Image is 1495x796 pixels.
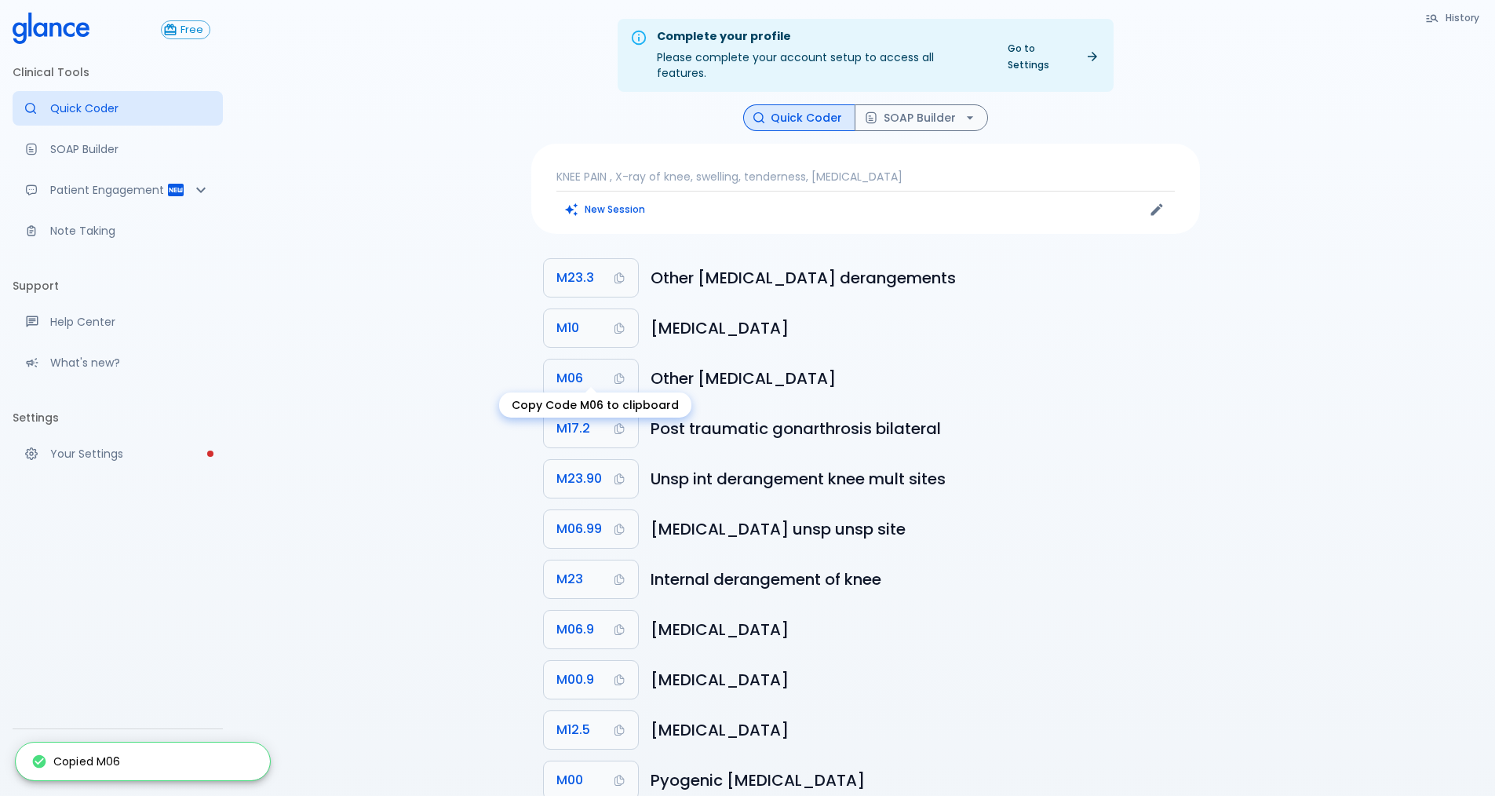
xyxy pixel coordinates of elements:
button: Edit [1145,198,1169,221]
a: Go to Settings [998,37,1107,76]
span: M06.99 [556,518,602,540]
h6: Traumatic arthropathy [651,717,1187,743]
p: Your Settings [50,446,210,462]
button: Copy Code M17.2 to clipboard [544,410,638,447]
h6: Pyogenic arthritis [651,768,1187,793]
a: Please complete account setup [13,436,223,471]
div: Patient Reports & Referrals [13,173,223,207]
span: M17.2 [556,418,590,440]
span: Free [174,24,210,36]
div: [PERSON_NAME][GEOGRAPHIC_DATA] [13,736,223,790]
div: Recent updates and feature releases [13,345,223,380]
p: SOAP Builder [50,141,210,157]
p: Help Center [50,314,210,330]
p: What's new? [50,355,210,371]
button: Quick Coder [743,104,855,132]
h6: Rheumatoid arthritis, unspecified [651,617,1187,642]
h6: Rheumatoid arthritis, unspecified, site unspecified [651,517,1187,542]
h6: Post traumatic gonarthrosis, bilateral [651,416,1187,441]
h6: Gout [651,316,1187,341]
h6: Other rheumatoid arthritis [651,366,1187,391]
div: Complete your profile [657,28,986,46]
span: M00.9 [556,669,594,691]
p: Patient Engagement [50,182,166,198]
div: Please complete your account setup to access all features. [657,24,986,87]
button: Copy Code M06.99 to clipboard [544,510,638,548]
a: Click to view or change your subscription [161,20,223,39]
p: Note Taking [50,223,210,239]
span: M12.5 [556,719,590,741]
a: Moramiz: Find ICD10AM codes instantly [13,91,223,126]
button: History [1417,6,1489,29]
li: Settings [13,399,223,436]
button: Free [161,20,210,39]
a: Advanced note-taking [13,214,223,248]
h6: Pyogenic arthritis, unspecified [651,667,1187,692]
li: Clinical Tools [13,53,223,91]
span: M06.9 [556,619,594,641]
button: Copy Code M12.5 to clipboard [544,711,638,749]
h6: Other meniscus derangements [651,265,1187,290]
a: Docugen: Compose a clinical documentation in seconds [13,132,223,166]
button: Copy Code M23.3 to clipboard [544,259,638,297]
button: Clears all inputs and results. [556,198,655,221]
button: SOAP Builder [855,104,988,132]
li: Support [13,267,223,305]
div: Copy Code M06 to clipboard [499,393,691,418]
span: M06 [556,367,583,389]
button: Copy Code M23.90 to clipboard [544,460,638,498]
button: Copy Code M06 to clipboard [544,360,638,397]
button: Copy Code M10 to clipboard [544,309,638,347]
a: Get help from our support team [13,305,223,339]
p: KNEE PAIN , X-ray of knee, swelling, tenderness, [MEDICAL_DATA] [556,169,1175,184]
div: Copied M06 [31,747,121,776]
button: Copy Code M06.9 to clipboard [544,611,638,648]
button: Copy Code M00.9 to clipboard [544,661,638,699]
span: M10 [556,317,579,339]
button: Copy Code M23 to clipboard [544,560,638,598]
span: M23.3 [556,267,594,289]
p: Quick Coder [50,100,210,116]
span: M23.90 [556,468,602,490]
span: M23 [556,568,583,590]
h6: Unspecified internal derangement of knee, multiple sites [651,466,1187,491]
span: M00 [556,769,583,791]
h6: Internal derangement of knee [651,567,1187,592]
